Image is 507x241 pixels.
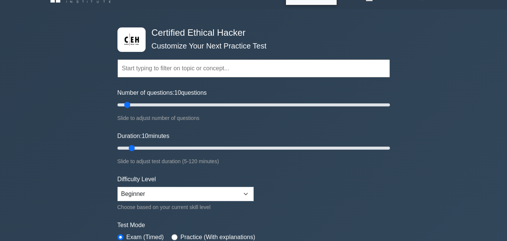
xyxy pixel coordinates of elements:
div: Choose based on your current skill level [117,203,254,212]
label: Duration: minutes [117,132,170,141]
span: 10 [141,133,148,139]
div: Slide to adjust number of questions [117,114,390,123]
input: Start typing to filter on topic or concept... [117,59,390,77]
label: Difficulty Level [117,175,156,184]
label: Number of questions: questions [117,88,207,97]
h4: Certified Ethical Hacker [149,27,353,38]
span: 10 [175,89,181,96]
div: Slide to adjust test duration (5-120 minutes) [117,157,390,166]
label: Test Mode [117,221,390,230]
